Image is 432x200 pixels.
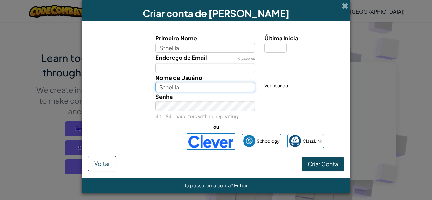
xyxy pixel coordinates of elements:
img: clever-logo-blue.png [187,133,235,150]
span: ClassLink [303,136,322,146]
span: Nome de Usuário [155,74,202,81]
span: Voltar [94,160,110,167]
small: 4 to 64 characters with no repeating [155,113,238,119]
span: Endereço de Email [155,54,207,61]
a: Entrar [234,182,248,188]
span: Criar Conta [308,160,338,167]
span: ou [210,122,222,131]
img: classlink-logo-small.png [289,135,301,147]
img: schoology.png [243,135,255,147]
span: Verificando... [264,82,292,88]
span: Já possui uma conta? [184,182,234,188]
button: Criar Conta [302,157,344,171]
span: Opcional [238,56,255,61]
span: Criar conta de [PERSON_NAME] [143,7,289,19]
span: Última Inicial [264,34,300,42]
span: Schoology [257,136,280,146]
iframe: Botão "Fazer login com o Google" [105,135,183,148]
button: Voltar [88,156,116,171]
span: Senha [155,93,173,100]
span: Primeiro Nome [155,34,197,42]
